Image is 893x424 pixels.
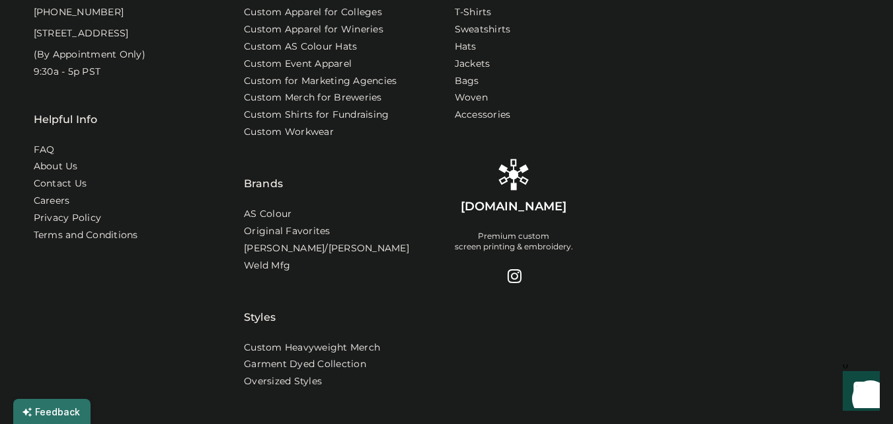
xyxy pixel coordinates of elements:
[244,58,352,71] a: Custom Event Apparel
[244,40,357,54] a: Custom AS Colour Hats
[244,75,397,88] a: Custom for Marketing Agencies
[830,364,887,421] iframe: Front Chat
[34,48,145,62] div: (By Appointment Only)
[498,159,529,191] img: Rendered Logo - Screens
[34,6,124,19] div: [PHONE_NUMBER]
[34,177,87,191] a: Contact Us
[34,65,101,79] div: 9:30a - 5p PST
[244,259,290,273] a: Weld Mfg
[244,23,383,36] a: Custom Apparel for Wineries
[34,194,70,208] a: Careers
[34,27,129,40] div: [STREET_ADDRESS]
[34,229,138,242] div: Terms and Conditions
[244,108,389,122] a: Custom Shirts for Fundraising
[455,23,511,36] a: Sweatshirts
[244,143,283,192] div: Brands
[455,40,477,54] a: Hats
[34,212,102,225] a: Privacy Policy
[244,341,380,355] a: Custom Heavyweight Merch
[34,144,55,157] a: FAQ
[244,242,409,255] a: [PERSON_NAME]/[PERSON_NAME]
[455,58,490,71] a: Jackets
[455,231,573,252] div: Premium custom screen printing & embroidery.
[244,358,366,371] a: Garment Dyed Collection
[34,160,78,173] a: About Us
[455,91,488,105] a: Woven
[244,208,291,221] a: AS Colour
[244,276,276,325] div: Styles
[34,112,98,128] div: Helpful Info
[461,198,566,215] div: [DOMAIN_NAME]
[244,6,382,19] a: Custom Apparel for Colleges
[244,375,322,388] a: Oversized Styles
[455,6,492,19] a: T-Shirts
[455,75,479,88] a: Bags
[244,225,330,238] a: Original Favorites
[244,126,334,139] a: Custom Workwear
[455,108,511,122] a: Accessories
[244,91,382,105] a: Custom Merch for Breweries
